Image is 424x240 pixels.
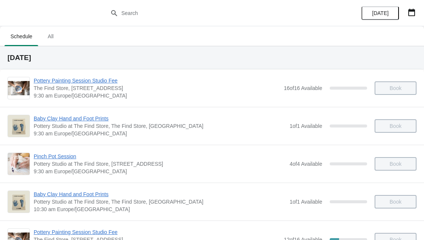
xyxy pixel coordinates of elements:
span: 16 of 16 Available [284,85,322,91]
span: 1 of 1 Available [290,199,322,205]
span: 9:30 am Europe/[GEOGRAPHIC_DATA] [34,92,280,99]
span: All [41,30,60,43]
span: 4 of 4 Available [290,161,322,167]
img: Baby Clay Hand and Foot Prints | Pottery Studio at The Find Store, The Find Store, Burnt Ash Road... [8,115,30,137]
img: Pottery Painting Session Studio Fee | The Find Store, 133 Burnt Ash Road, London SE12 8RA, UK | 9... [8,81,30,96]
span: Pottery Painting Session Studio Fee [34,77,280,84]
span: 10:30 am Europe/[GEOGRAPHIC_DATA] [34,205,286,213]
span: Baby Clay Hand and Foot Prints [34,115,286,122]
img: Pinch Pot Session | Pottery Studio at The Find Store, 133 Burnt Ash Road, London, SE12 8RA, UK | ... [8,153,30,175]
span: 9:30 am Europe/[GEOGRAPHIC_DATA] [34,168,286,175]
span: Pottery Studio at The Find Store, [STREET_ADDRESS] [34,160,286,168]
span: Pottery Painting Session Studio Fee [34,228,280,236]
span: Schedule [4,30,38,43]
span: 1 of 1 Available [290,123,322,129]
span: Pottery Studio at The Find Store, The Find Store, [GEOGRAPHIC_DATA] [34,122,286,130]
span: Pottery Studio at The Find Store, The Find Store, [GEOGRAPHIC_DATA] [34,198,286,205]
span: Pinch Pot Session [34,153,286,160]
span: 9:30 am Europe/[GEOGRAPHIC_DATA] [34,130,286,137]
img: Baby Clay Hand and Foot Prints | Pottery Studio at The Find Store, The Find Store, Burnt Ash Road... [8,191,30,213]
span: The Find Store, [STREET_ADDRESS] [34,84,280,92]
button: [DATE] [362,6,399,20]
h2: [DATE] [7,54,417,61]
span: Baby Clay Hand and Foot Prints [34,190,286,198]
span: [DATE] [372,10,388,16]
input: Search [121,6,318,20]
